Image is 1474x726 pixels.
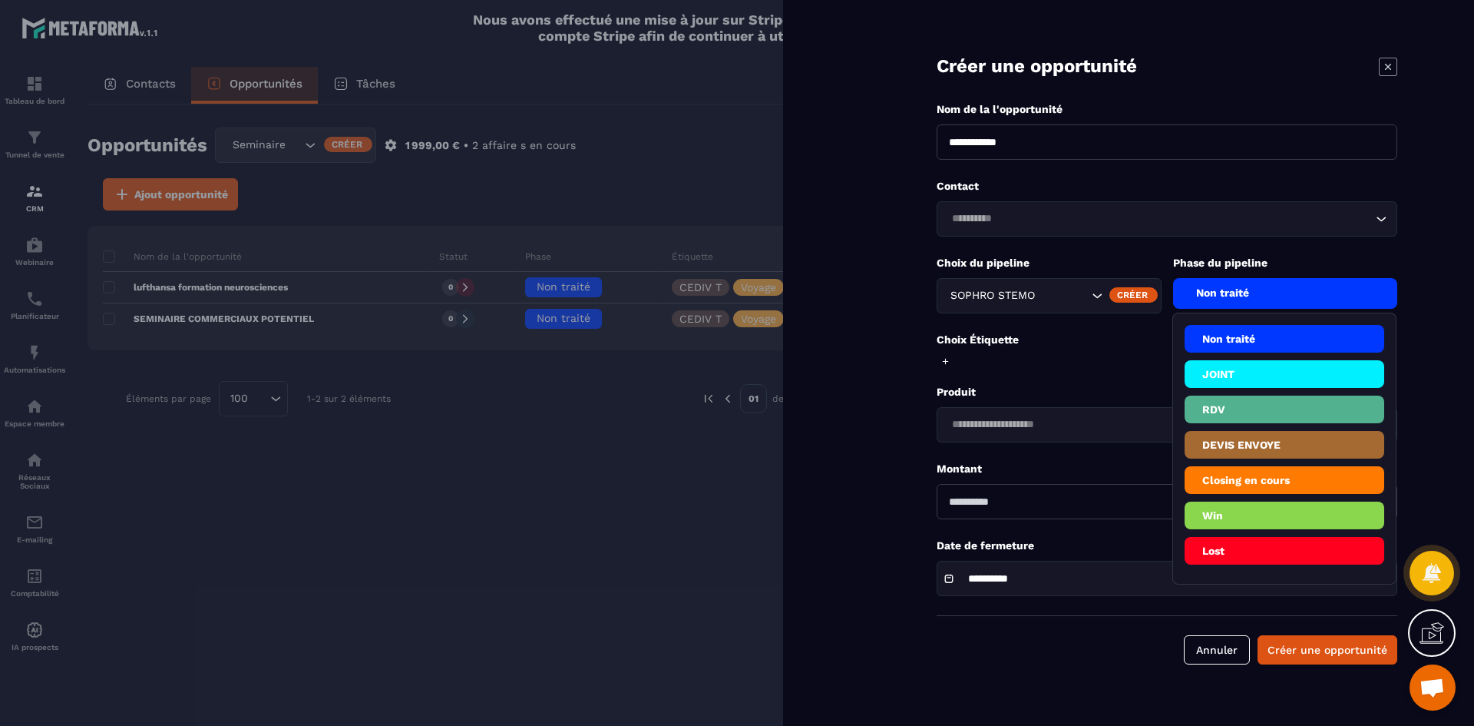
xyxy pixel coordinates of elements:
input: Search for option [947,211,1372,227]
p: Contact [937,179,1397,194]
div: Search for option [937,201,1397,237]
button: Créer une opportunité [1258,635,1397,665]
span: SOPHRO STEMO [947,287,1038,304]
div: Search for option [937,407,1397,443]
p: Choix du pipeline [937,256,1162,270]
p: Phase du pipeline [1173,256,1398,270]
div: Search for option [937,278,1162,313]
p: Créer une opportunité [937,54,1137,79]
p: Produit [937,385,1397,399]
div: Créer [1109,287,1158,303]
input: Search for option [1038,287,1088,304]
p: Choix Étiquette [937,333,1397,347]
p: Nom de la l'opportunité [937,102,1397,117]
p: Montant [937,462,1397,476]
a: Ouvrir le chat [1410,665,1456,711]
p: Date de fermeture [937,539,1397,553]
button: Annuler [1184,635,1250,665]
input: Search for option [947,416,1372,433]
